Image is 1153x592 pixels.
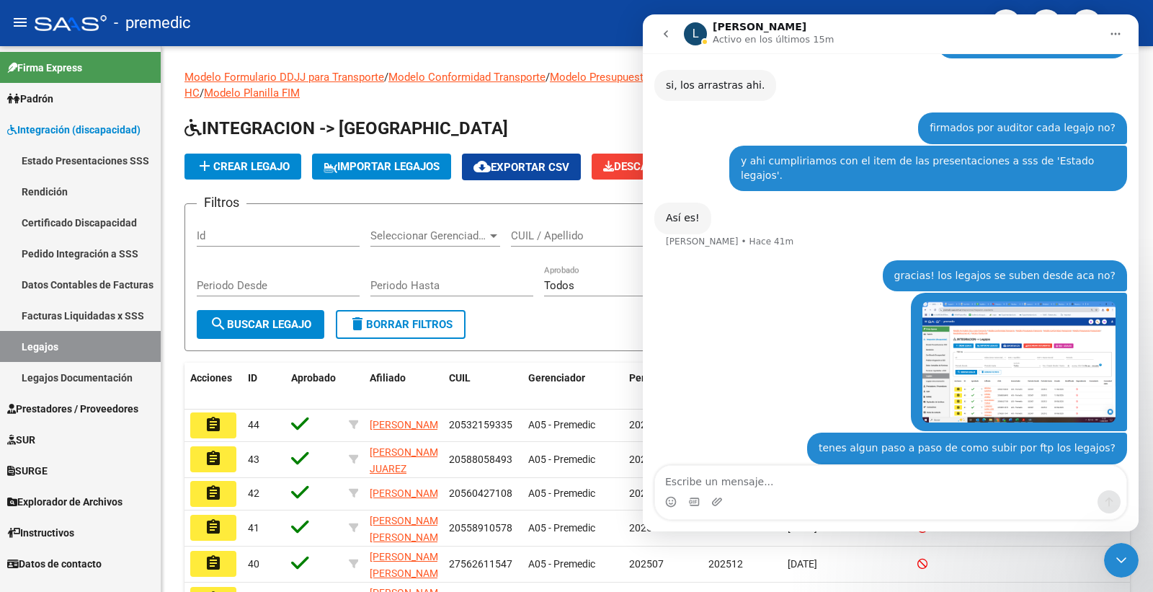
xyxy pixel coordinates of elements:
[205,485,222,502] mat-icon: assignment
[473,161,569,174] span: Exportar CSV
[364,363,443,410] datatable-header-cell: Afiliado
[114,7,191,39] span: - premedic
[629,454,664,465] span: 202507
[205,450,222,467] mat-icon: assignment
[528,419,595,430] span: A05 - Premedic
[248,487,259,499] span: 42
[184,71,384,84] a: Modelo Formulario DDJJ para Transporte
[205,416,222,433] mat-icon: assignment
[629,419,664,430] span: 202507
[184,154,301,180] button: Crear Legajo
[291,372,336,384] span: Aprobado
[370,551,447,579] span: [PERSON_NAME] [PERSON_NAME]
[197,310,324,339] button: Buscar Legajo
[190,372,232,384] span: Acciones
[349,318,453,331] span: Borrar Filtros
[443,363,522,410] datatable-header-cell: CUIL
[623,363,703,410] datatable-header-cell: Periodo Desde
[7,556,102,572] span: Datos de contacto
[603,160,752,173] span: Descargar Documentos
[197,193,246,213] h3: Filtros
[370,229,487,242] span: Seleccionar Gerenciador
[449,419,512,430] span: 20532159335
[7,463,48,479] span: SURGE
[629,372,696,384] span: Periodo Desde
[12,14,29,31] mat-icon: menu
[184,363,242,410] datatable-header-cell: Acciones
[528,372,585,384] span: Gerenciador
[324,160,440,173] span: IMPORTAR LEGAJOS
[196,160,290,173] span: Crear Legajo
[528,558,595,570] span: A05 - Premedic
[336,310,466,339] button: Borrar Filtros
[629,487,664,499] span: 202507
[550,71,705,84] a: Modelo Presupuesto Transporte
[528,487,595,499] span: A05 - Premedic
[210,315,227,332] mat-icon: search
[7,91,53,107] span: Padrón
[349,315,366,332] mat-icon: delete
[204,87,300,100] a: Modelo Planilla FIM
[449,454,512,465] span: 20588058493
[248,454,259,465] span: 43
[629,558,664,570] span: 202507
[388,71,546,84] a: Modelo Conformidad Transporte
[592,154,763,180] button: Descargar Documentos
[370,419,447,430] span: [PERSON_NAME]
[449,522,512,534] span: 20558910578
[248,372,257,384] span: ID
[449,558,512,570] span: 27562611547
[449,487,512,499] span: 20560427108
[629,522,664,534] span: 202507
[7,494,123,510] span: Explorador de Archivos
[708,558,743,570] span: 202512
[184,118,508,138] span: INTEGRACION -> [GEOGRAPHIC_DATA]
[370,446,447,491] span: [PERSON_NAME] JUAREZ [PERSON_NAME]
[7,60,82,76] span: Firma Express
[370,487,447,499] span: [PERSON_NAME]
[312,154,451,180] button: IMPORTAR LEGAJOS
[210,318,311,331] span: Buscar Legajo
[370,515,447,543] span: [PERSON_NAME] [PERSON_NAME]
[544,279,574,292] span: Todos
[205,518,222,536] mat-icon: assignment
[522,363,623,410] datatable-header-cell: Gerenciador
[248,419,259,430] span: 44
[248,558,259,570] span: 40
[242,363,285,410] datatable-header-cell: ID
[528,454,595,465] span: A05 - Premedic
[7,525,74,541] span: Instructivos
[1104,543,1139,578] iframe: Intercom live chat
[788,558,817,570] span: [DATE]
[370,372,406,384] span: Afiliado
[248,522,259,534] span: 41
[449,372,471,384] span: CUIL
[7,122,141,138] span: Integración (discapacidad)
[528,522,595,534] span: A05 - Premedic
